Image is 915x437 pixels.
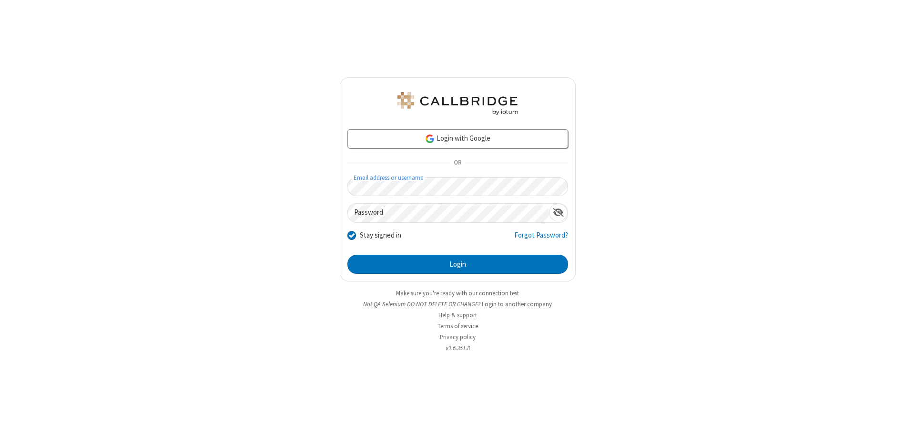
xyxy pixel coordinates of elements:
a: Login with Google [347,129,568,148]
button: Login [347,255,568,274]
button: Login to another company [482,300,552,309]
a: Terms of service [437,322,478,330]
span: OR [450,156,465,170]
input: Email address or username [347,177,568,196]
li: Not QA Selenium DO NOT DELETE OR CHANGE? [340,300,576,309]
iframe: Chat [891,412,908,430]
img: google-icon.png [425,134,435,144]
a: Make sure you're ready with our connection test [396,289,519,297]
a: Forgot Password? [514,230,568,248]
img: QA Selenium DO NOT DELETE OR CHANGE [396,92,519,115]
a: Help & support [438,311,477,319]
a: Privacy policy [440,333,476,341]
label: Stay signed in [360,230,401,241]
input: Password [348,204,549,222]
li: v2.6.351.8 [340,343,576,353]
div: Show password [549,204,568,221]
